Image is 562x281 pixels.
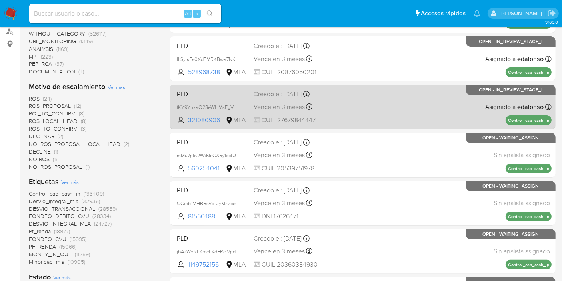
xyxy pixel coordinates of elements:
[421,9,466,18] span: Accesos rápidos
[548,9,556,18] a: Salir
[500,10,545,17] p: igor.oliveirabrito@mercadolibre.com
[196,10,198,17] span: s
[185,10,191,17] span: Alt
[202,8,218,19] button: search-icon
[474,10,480,17] a: Notificaciones
[29,8,221,19] input: Buscar usuario o caso...
[545,19,558,25] span: 3.163.0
